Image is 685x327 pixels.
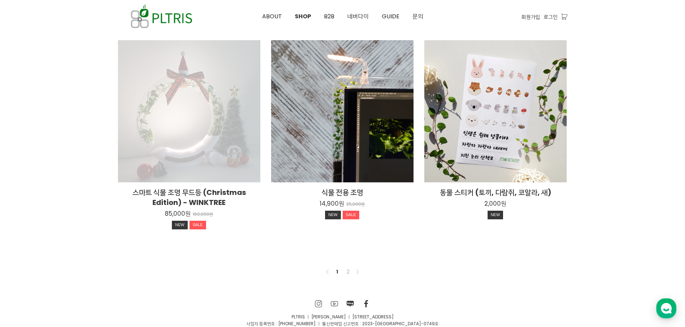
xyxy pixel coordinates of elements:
[333,267,342,276] a: 1
[424,187,567,197] h2: 동물 스티커 (토끼, 다람쥐, 코알라, 새)
[295,12,311,20] span: SHOP
[47,228,93,246] a: 대화
[324,12,334,20] span: B2B
[412,12,423,20] span: 문의
[424,187,567,221] a: 동물 스티커 (토끼, 다람쥐, 코알라, 새) 2,000원 NEW
[172,221,188,229] div: NEW
[325,211,341,219] div: NEW
[341,0,375,33] a: 네버다이
[346,202,365,207] p: 25,000원
[544,13,558,21] a: 로그인
[165,210,191,218] p: 85,000원
[344,267,352,276] a: 2
[262,12,282,20] span: ABOUT
[111,238,120,244] span: 설정
[343,211,359,219] div: SALE
[484,200,506,207] p: 2,000원
[488,211,503,219] div: NEW
[256,0,288,33] a: ABOUT
[118,187,260,231] a: 스마트 식물 조명 무드등 (Christmas Edition) - WINKTREE 85,000원 160,000원 NEWSALE
[23,238,27,244] span: 홈
[193,212,213,217] p: 160,000원
[288,0,318,33] a: SHOP
[118,313,567,320] p: PLTRIS ㅣ [PERSON_NAME] ㅣ [STREET_ADDRESS]
[375,0,406,33] a: GUIDE
[66,239,74,244] span: 대화
[271,187,414,197] h2: 식물 전용 조명
[347,12,369,20] span: 네버다이
[118,320,567,327] p: 사업자 등록번호 : [PHONE_NUMBER] ㅣ 통신판매업 신고번호 : 2023-[GEOGRAPHIC_DATA]-0749호
[406,0,430,33] a: 문의
[382,12,399,20] span: GUIDE
[93,228,138,246] a: 설정
[521,13,540,21] a: 회원가입
[318,0,341,33] a: B2B
[320,200,344,207] p: 14,900원
[189,221,206,229] div: SALE
[271,187,414,221] a: 식물 전용 조명 14,900원 25,000원 NEWSALE
[118,187,260,207] h2: 스마트 식물 조명 무드등 (Christmas Edition) - WINKTREE
[2,228,47,246] a: 홈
